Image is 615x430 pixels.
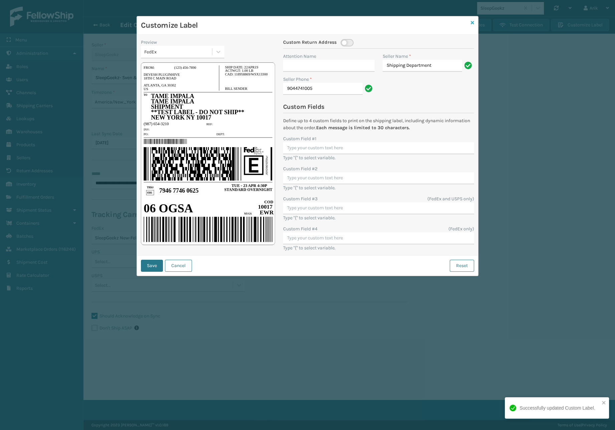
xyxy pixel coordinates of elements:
input: Type your custom text here [283,172,474,184]
div: FedEx [144,48,213,55]
button: Save [141,260,163,272]
button: Reset [450,260,474,272]
strong: Each message is limited to 30 characters. [316,125,410,131]
button: close [602,400,606,406]
label: Custom Field #4 [283,225,318,232]
div: Successfully updated Custom Label. [520,405,595,412]
span: Custom Return Address [283,39,337,46]
label: Custom Field #1 [283,135,317,142]
label: Type "{" to select variable. [283,245,336,251]
h3: Customize Label [141,20,468,30]
label: Seller Phone [283,76,312,83]
label: Custom Field #3 [283,195,318,202]
button: Cancel [165,260,192,272]
label: (FedEx only) [448,225,474,232]
input: Type your custom text here [283,232,474,244]
img: Template-FedEx.3f085674.svg [141,62,275,245]
h4: Custom Fields [283,103,474,111]
label: Preview [141,39,157,46]
input: Type your custom text here [283,142,474,154]
span: Define up to 4 custom fields to print on the shipping label, including dynamic information about ... [283,118,470,131]
label: Type "{" to select variable. [283,155,336,161]
label: Custom Field #2 [283,165,318,172]
label: (FedEx and USPS only) [427,195,474,202]
input: Type your custom text here [283,202,474,214]
label: Seller Name [383,53,411,60]
label: Type "{" to select variable. [283,185,336,191]
label: Attention Name [283,53,316,60]
label: Type "{" to select variable. [283,215,336,221]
